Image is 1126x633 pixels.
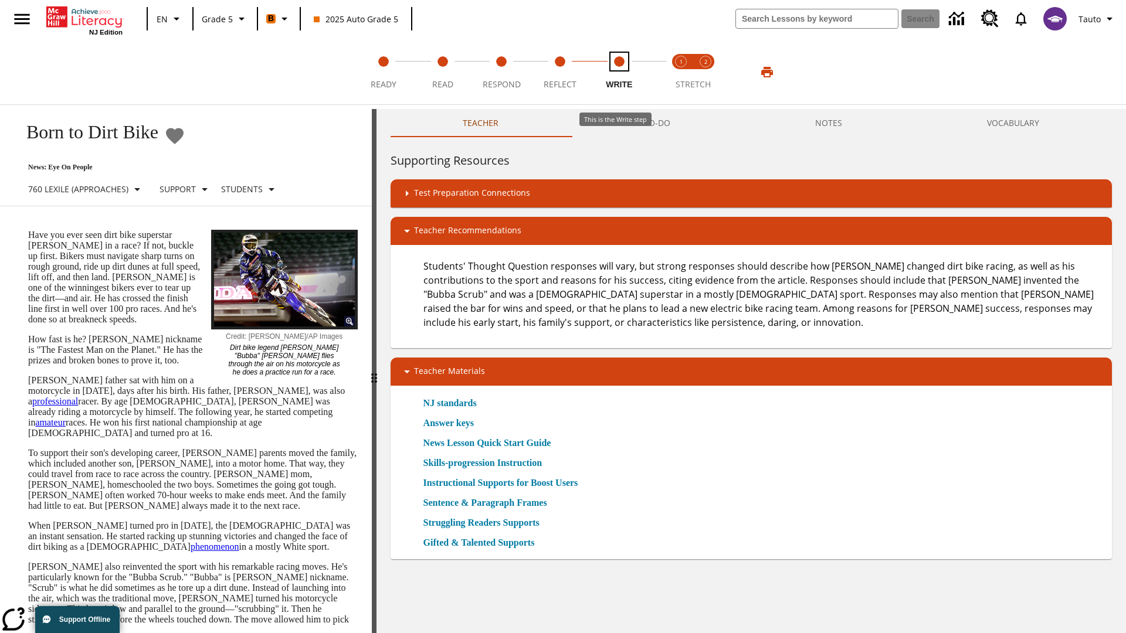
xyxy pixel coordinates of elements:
p: News: Eye On People [14,163,283,172]
a: Struggling Readers Supports [423,516,547,530]
button: Language: EN, Select a language [151,8,189,29]
div: Teacher Recommendations [391,217,1112,245]
button: VOCABULARY [915,109,1112,137]
button: Select Lexile, 760 Lexile (Approaches) [23,179,149,200]
p: Have you ever seen dirt bike superstar [PERSON_NAME] in a race? If not, buckle up first. Bikers m... [28,230,358,325]
p: [PERSON_NAME] father sat with him on a motorcycle in [DATE], days after his birth. His father, [P... [28,375,358,438]
button: Ready step 1 of 5 [350,40,418,104]
button: Scaffolds, Support [155,179,216,200]
button: NOTES [742,109,914,137]
p: Dirt bike legend [PERSON_NAME] "Bubba" [PERSON_NAME] flies through the air on his motorcycle as h... [226,341,343,376]
p: Credit: [PERSON_NAME]/AP Images [226,329,343,341]
button: Profile/Settings [1074,8,1121,29]
p: When [PERSON_NAME] turned pro in [DATE], the [DEMOGRAPHIC_DATA] was an instant sensation. He star... [28,520,358,552]
button: Boost Class color is orange. Change class color [262,8,296,29]
p: Teacher Materials [414,365,485,379]
button: Print [748,62,786,83]
div: This is the Write step [579,113,652,126]
img: Magnify [344,316,355,326]
button: Respond step 3 of 5 [467,40,535,104]
button: Add to Favorites - Born to Dirt Bike [164,125,185,146]
h1: Born to Dirt Bike [14,121,158,143]
p: Support [160,183,196,195]
p: 760 Lexile (Approaches) [28,183,128,195]
span: Ready [371,79,396,90]
div: Home [46,4,123,36]
text: 1 [680,58,683,66]
a: News Lesson Quick Start Guide, Will open in new browser window or tab [423,436,551,450]
span: Tauto [1078,13,1101,25]
a: Resource Center, Will open in new tab [974,3,1006,35]
text: 2 [704,58,707,66]
p: Students [221,183,263,195]
a: Skills-progression Instruction, Will open in new browser window or tab [423,456,542,470]
div: activity [377,109,1126,633]
button: Reflect step 4 of 5 [526,40,594,104]
a: Sentence & Paragraph Frames, Will open in new browser window or tab [423,496,547,510]
h6: Supporting Resources [391,151,1112,170]
span: Read [432,79,453,90]
span: Grade 5 [202,13,233,25]
span: Reflect [544,79,576,90]
span: Support Offline [59,615,110,624]
p: Test Preparation Connections [414,186,530,200]
button: Grade: Grade 5, Select a grade [197,8,253,29]
button: Stretch Respond step 2 of 2 [689,40,723,104]
button: Select a new avatar [1036,4,1074,34]
img: avatar image [1043,7,1067,30]
p: Teacher Recommendations [414,224,521,238]
a: amateur [35,417,66,427]
p: How fast is he? [PERSON_NAME] nickname is "The Fastest Man on the Planet." He has the prizes and ... [28,334,358,366]
a: Answer keys, Will open in new browser window or tab [423,416,474,430]
span: EN [157,13,168,25]
a: Gifted & Talented Supports [423,536,542,550]
a: Instructional Supports for Boost Users, Will open in new browser window or tab [423,476,578,490]
div: Instructional Panel Tabs [391,109,1112,137]
button: TO-DO [571,109,742,137]
span: 2025 Auto Grade 5 [314,13,398,25]
button: Read step 2 of 5 [408,40,476,104]
button: Write step 5 of 5 [585,40,653,104]
a: NJ standards [423,396,484,410]
p: To support their son's developing career, [PERSON_NAME] parents moved the family, which included ... [28,448,358,511]
button: Select Student [216,179,283,200]
span: Respond [483,79,521,90]
p: Students' Thought Question responses will vary, but strong responses should describe how [PERSON_... [423,259,1103,329]
span: B [268,11,274,26]
div: Test Preparation Connections [391,179,1112,207]
span: STRETCH [676,79,711,90]
div: Press Enter or Spacebar and then press right and left arrow keys to move the slider [372,109,377,633]
button: Support Offline [35,606,120,633]
button: Open side menu [5,2,39,36]
img: Motocross racer James Stewart flies through the air on his dirt bike. [211,230,358,329]
span: Write [606,80,632,89]
a: phenomenon [191,542,239,552]
a: Data Center [942,3,974,35]
input: search field [736,9,898,28]
div: Teacher Materials [391,358,1112,386]
button: Teacher [391,109,571,137]
span: NJ Edition [89,29,123,36]
a: professional [32,396,78,406]
button: Stretch Read step 1 of 2 [664,40,698,104]
a: Notifications [1006,4,1036,34]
